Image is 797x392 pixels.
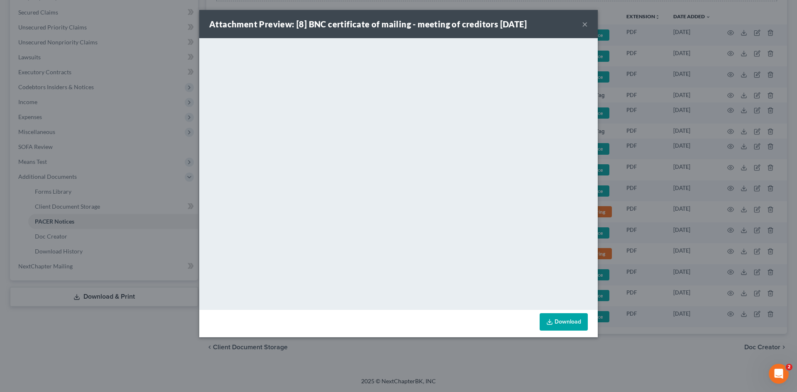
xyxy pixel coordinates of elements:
button: × [582,19,588,29]
a: Download [540,313,588,331]
strong: Attachment Preview: [8] BNC certificate of mailing - meeting of creditors [DATE] [209,19,527,29]
iframe: <object ng-attr-data='[URL][DOMAIN_NAME]' type='application/pdf' width='100%' height='650px'></ob... [199,38,598,308]
span: 2 [786,364,792,370]
iframe: Intercom live chat [769,364,789,384]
